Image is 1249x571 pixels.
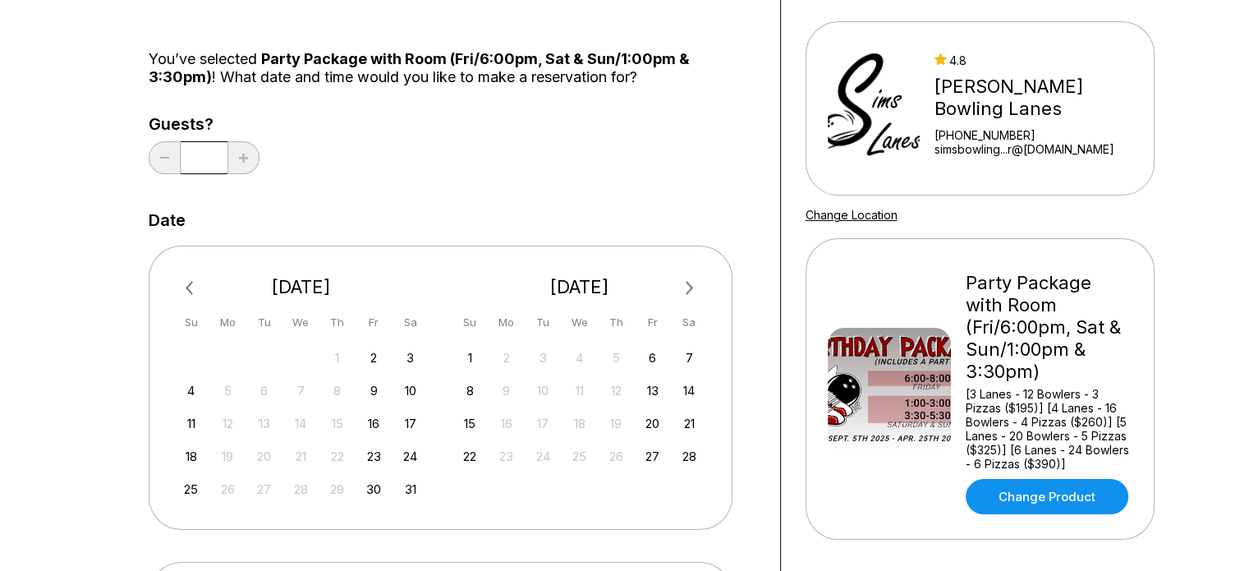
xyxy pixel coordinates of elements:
div: Choose Sunday, January 25th, 2026 [180,478,202,500]
div: Choose Sunday, January 18th, 2026 [180,445,202,467]
div: Not available Wednesday, January 7th, 2026 [290,380,312,402]
div: Choose Saturday, February 14th, 2026 [678,380,700,402]
div: Not available Thursday, February 12th, 2026 [605,380,627,402]
div: Choose Saturday, January 24th, 2026 [399,445,421,467]
div: We [290,311,312,334]
div: Choose Sunday, February 22nd, 2026 [459,445,481,467]
div: Choose Saturday, January 3rd, 2026 [399,347,421,369]
a: Change Product [966,479,1128,514]
a: simsbowling...r@[DOMAIN_NAME] [934,142,1146,156]
div: Not available Thursday, January 1st, 2026 [326,347,348,369]
div: Not available Monday, February 23rd, 2026 [495,445,517,467]
div: Choose Sunday, January 4th, 2026 [180,380,202,402]
a: Change Location [806,208,898,222]
div: Su [180,311,202,334]
div: Not available Monday, February 16th, 2026 [495,412,517,435]
div: Choose Saturday, January 31st, 2026 [399,478,421,500]
div: Not available Thursday, February 26th, 2026 [605,445,627,467]
div: Not available Monday, February 9th, 2026 [495,380,517,402]
div: Choose Sunday, February 1st, 2026 [459,347,481,369]
div: Not available Tuesday, February 24th, 2026 [532,445,554,467]
img: Party Package with Room (Fri/6:00pm, Sat & Sun/1:00pm & 3:30pm) [828,328,951,451]
div: Not available Wednesday, January 14th, 2026 [290,412,312,435]
div: Not available Thursday, February 5th, 2026 [605,347,627,369]
div: [PERSON_NAME] Bowling Lanes [934,76,1146,120]
div: Not available Thursday, January 8th, 2026 [326,380,348,402]
div: Choose Sunday, February 15th, 2026 [459,412,481,435]
button: Previous Month [178,275,204,302]
div: Not available Tuesday, February 17th, 2026 [532,412,554,435]
div: Tu [532,311,554,334]
div: Not available Thursday, January 22nd, 2026 [326,445,348,467]
button: Next Month [677,275,703,302]
div: Fr [641,311,664,334]
div: Not available Wednesday, February 18th, 2026 [568,412,590,435]
div: Not available Wednesday, January 28th, 2026 [290,478,312,500]
div: Not available Wednesday, February 25th, 2026 [568,445,590,467]
div: We [568,311,590,334]
label: Date [149,211,186,229]
div: Not available Monday, January 26th, 2026 [217,478,239,500]
div: Choose Friday, January 9th, 2026 [363,380,385,402]
div: Not available Tuesday, January 13th, 2026 [253,412,275,435]
div: 4.8 [934,53,1146,67]
div: month 2026-01 [178,345,425,500]
div: Not available Wednesday, February 4th, 2026 [568,347,590,369]
div: Not available Monday, January 12th, 2026 [217,412,239,435]
div: Not available Thursday, February 19th, 2026 [605,412,627,435]
div: Choose Friday, February 6th, 2026 [641,347,664,369]
div: [3 Lanes - 12 Bowlers - 3 Pizzas ($195)] [4 Lanes - 16 Bowlers - 4 Pizzas ($260)] [5 Lanes - 20 B... [966,387,1132,471]
div: Choose Friday, January 16th, 2026 [363,412,385,435]
div: Choose Sunday, January 11th, 2026 [180,412,202,435]
div: Party Package with Room (Fri/6:00pm, Sat & Sun/1:00pm & 3:30pm) [966,272,1132,383]
div: Not available Monday, February 2nd, 2026 [495,347,517,369]
div: Choose Saturday, January 17th, 2026 [399,412,421,435]
div: month 2026-02 [457,345,703,467]
div: [DATE] [452,276,707,298]
div: Not available Tuesday, January 20th, 2026 [253,445,275,467]
div: Choose Friday, February 20th, 2026 [641,412,664,435]
div: [PHONE_NUMBER] [934,128,1146,142]
label: Guests? [149,115,259,133]
div: Sa [399,311,421,334]
div: Choose Friday, February 13th, 2026 [641,380,664,402]
div: Choose Friday, January 23rd, 2026 [363,445,385,467]
div: Not available Thursday, January 29th, 2026 [326,478,348,500]
div: You’ve selected ! What date and time would you like to make a reservation for? [149,50,755,86]
div: Choose Saturday, January 10th, 2026 [399,380,421,402]
div: Choose Saturday, February 21st, 2026 [678,412,700,435]
div: Fr [363,311,385,334]
div: Not available Monday, January 19th, 2026 [217,445,239,467]
div: Not available Tuesday, February 3rd, 2026 [532,347,554,369]
div: Not available Tuesday, January 27th, 2026 [253,478,275,500]
div: Not available Tuesday, February 10th, 2026 [532,380,554,402]
div: Choose Friday, January 30th, 2026 [363,478,385,500]
div: Th [326,311,348,334]
div: Mo [495,311,517,334]
div: Not available Monday, January 5th, 2026 [217,380,239,402]
div: Choose Sunday, February 8th, 2026 [459,380,481,402]
div: Mo [217,311,239,334]
div: Not available Wednesday, February 11th, 2026 [568,380,590,402]
div: Not available Thursday, January 15th, 2026 [326,412,348,435]
div: Choose Saturday, February 28th, 2026 [678,445,700,467]
div: Th [605,311,627,334]
div: Sa [678,311,700,334]
div: Not available Tuesday, January 6th, 2026 [253,380,275,402]
div: Choose Friday, February 27th, 2026 [641,445,664,467]
span: Party Package with Room (Fri/6:00pm, Sat & Sun/1:00pm & 3:30pm) [149,50,690,85]
img: Sims Bowling Lanes [828,47,921,170]
div: Choose Friday, January 2nd, 2026 [363,347,385,369]
div: [DATE] [174,276,429,298]
div: Tu [253,311,275,334]
div: Su [459,311,481,334]
div: Choose Saturday, February 7th, 2026 [678,347,700,369]
div: Not available Wednesday, January 21st, 2026 [290,445,312,467]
